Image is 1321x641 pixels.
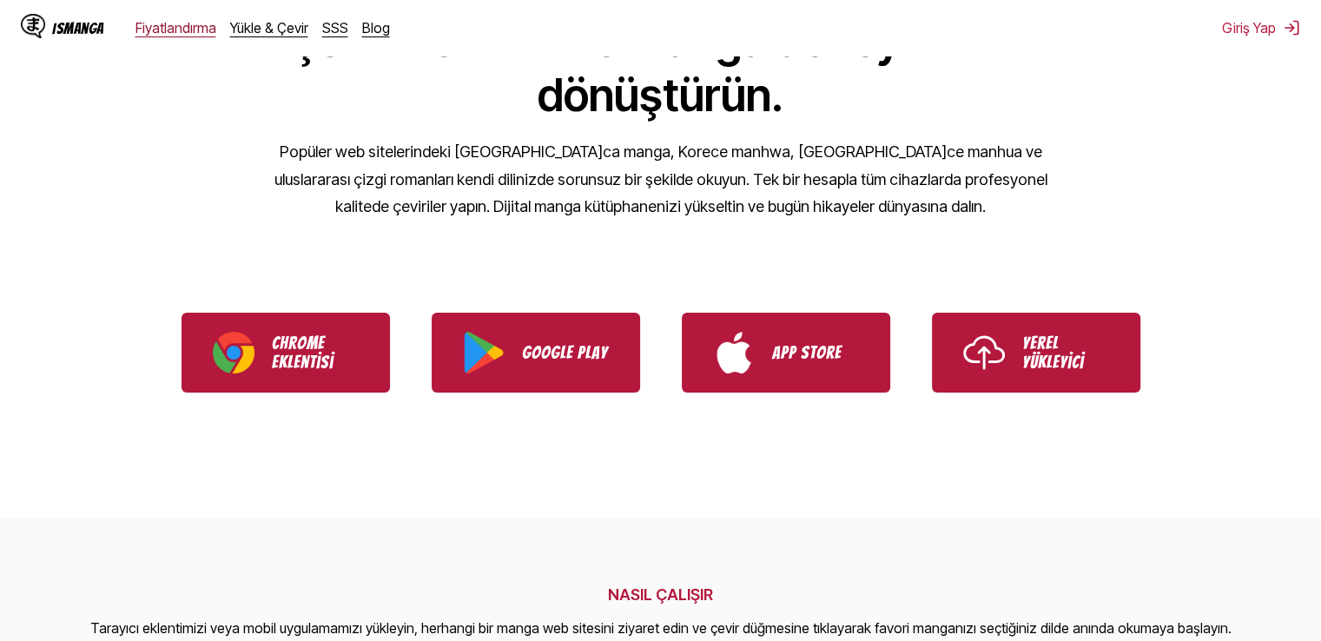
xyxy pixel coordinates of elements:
[90,585,1232,604] h2: NASIL ÇALIŞIR
[135,19,216,36] a: Fiyatlandırma
[21,14,135,42] a: IsManga LogoIsManga
[213,332,254,373] img: Chrome logo
[362,19,390,36] a: Blog
[261,138,1060,221] p: Popüler web sitelerindeki [GEOGRAPHIC_DATA]ca manga, Korece manhwa, [GEOGRAPHIC_DATA]ce manhua ve...
[772,343,859,362] p: App Store
[1283,19,1300,36] img: Sign out
[182,313,390,393] a: Download IsManga Chrome Extension
[21,14,45,38] img: IsManga Logo
[1022,334,1109,372] p: Yerel Yükleyici
[322,19,348,36] a: SSS
[1222,19,1300,36] button: Giriş Yap
[230,19,308,36] a: Yükle & Çevir
[963,332,1005,373] img: Upload icon
[463,332,505,373] img: Google Play logo
[432,313,640,393] a: Download IsManga from Google Play
[272,334,359,372] p: Chrome Eklentisi
[522,343,609,362] p: Google Play
[713,332,755,373] img: App Store logo
[932,313,1140,393] a: Use IsManga Local Uploader
[90,618,1232,640] p: Tarayıcı eklentimizi veya mobil uygulamamızı yükleyin, herhangi bir manga web sitesini ziyaret ed...
[682,313,890,393] a: Download IsManga from App Store
[52,20,104,36] div: IsManga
